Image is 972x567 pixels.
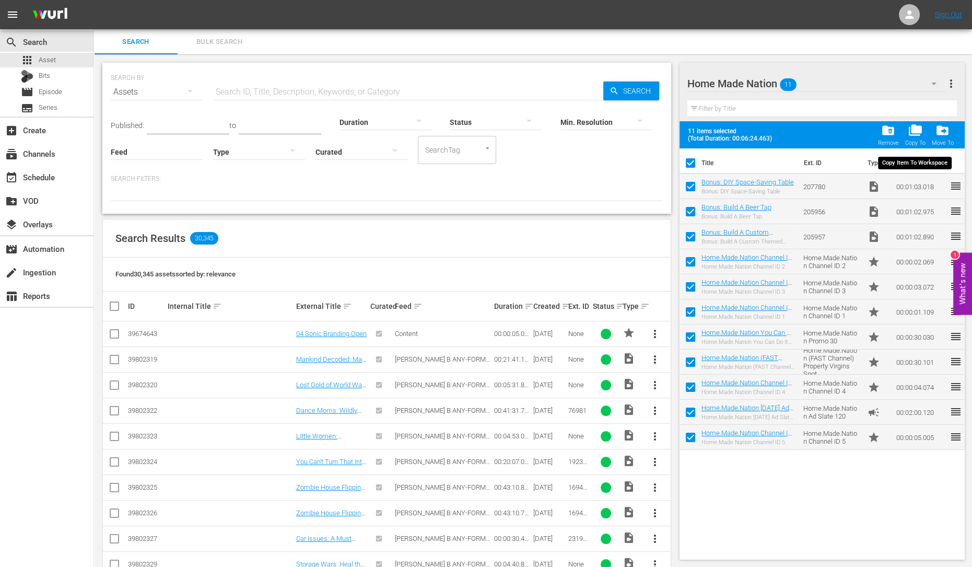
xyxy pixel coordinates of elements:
a: Home.Made.Nation Channel ID 3 [701,279,792,294]
td: 00:02:00.120 [892,400,949,425]
div: Bonus: Build A Custom Themed Headboard [701,238,795,245]
span: [PERSON_NAME] B ANY-FORM MLT 081 [395,407,490,422]
span: to [229,121,236,130]
p: Search Filters: [111,175,663,183]
span: Overlays [5,218,18,231]
span: Asset [21,54,33,66]
div: 00:00:05.034 [494,330,531,338]
div: 39802326 [128,509,165,517]
td: 205956 [799,199,863,224]
div: External Title [296,300,367,313]
div: Home.Made.Nation (FAST Channel) Property Virgins Spot [701,364,795,371]
td: 00:00:02.069 [892,249,949,274]
td: 00:00:05.005 [892,425,949,450]
td: 00:00:30.101 [892,350,949,375]
span: reorder [949,431,962,443]
span: more_vert [649,353,661,366]
div: Home Made Nation [687,69,946,98]
span: Content [395,330,418,338]
a: Home.Made.Nation You Can Do It Promo 30 [701,329,795,344]
span: Video [867,180,880,193]
div: Home.Made.Nation Channel ID 4 [701,389,795,396]
span: PROMO [623,327,635,339]
span: Series [21,102,33,114]
div: 39802322 [128,407,165,414]
span: Video [623,506,635,518]
span: Episode [39,87,62,97]
span: more_vert [649,456,661,468]
span: [PERSON_NAME] B ANY-FORM THC 081 [395,355,490,371]
span: Automation [5,243,18,256]
div: 39674643 [128,330,165,338]
a: Bonus: Build A Custom Themed Headboard [701,228,773,244]
th: Type [861,148,889,178]
a: 04 Sonic Branding Open [296,330,367,338]
span: sort [616,302,625,311]
span: 11 items selected [688,128,777,135]
span: VOD [5,195,18,207]
span: more_vert [649,533,661,545]
a: Bonus: DIY Space-Saving Table [701,178,794,186]
span: Video [867,230,880,243]
td: Home.Made.Nation Channel ID 1 [799,299,863,325]
span: sort [524,302,534,311]
span: Video [623,531,635,544]
span: reorder [949,205,962,217]
span: reorder [949,180,962,192]
div: Curated [370,302,392,310]
button: Remove [874,120,901,149]
th: Ext. ID [798,148,861,178]
div: Home.Made.Nation Channel ID 1 [701,314,795,320]
div: Status [593,300,619,313]
span: Video [623,455,635,467]
span: Series [39,102,57,113]
th: Duration [889,148,952,178]
div: 00:05:31.860 [494,381,531,389]
span: Channels [5,148,18,160]
div: 39802327 [128,535,165,542]
div: Bonus: DIY Space-Saving Table [701,188,794,195]
div: Internal Title [168,300,293,313]
td: Home.Made.Nation Channel ID 4 [799,375,863,400]
span: 169412 [568,509,587,525]
div: Created [533,300,565,313]
div: None [568,432,590,440]
span: Episode [21,86,33,98]
span: more_vert [649,404,661,417]
span: Search Results [115,232,185,245]
a: Home.Made.Nation Channel ID 2 [701,253,792,269]
td: 205957 [799,224,863,249]
div: 00:00:30.485 [494,535,531,542]
div: [DATE] [533,330,565,338]
span: Promo [867,381,880,394]
span: Promo [867,306,880,318]
div: [DATE] [533,509,565,517]
span: [PERSON_NAME] B ANY-FORM FYI 081 [395,535,490,550]
div: 39802323 [128,432,165,440]
span: sort [413,302,423,311]
span: more_vert [649,379,661,391]
button: more_vert [642,347,667,372]
div: None [568,330,590,338]
span: Move Item To Workspace [928,120,956,149]
div: 39802319 [128,355,165,363]
span: Reports [5,290,18,303]
td: 00:00:04.074 [892,375,949,400]
span: sort [213,302,222,311]
span: reorder [949,380,962,393]
a: Home.Made.Nation Channel ID 4 [701,379,792,395]
a: Dance Moms: Wildly Inappropriate [296,407,361,422]
div: 00:20:07.073 [494,458,531,466]
div: 00:43:10.822 [494,483,531,491]
button: Move To [928,120,956,149]
button: Open Feedback Widget [953,252,972,315]
div: Home.Made.Nation You Can Do It Promo 30 [701,339,795,345]
a: Mankind Decoded: Man and Beast [296,355,366,371]
span: Found 30,345 assets sorted by: relevance [115,270,236,278]
td: Home.Made.Nation Channel ID 2 [799,249,863,274]
td: 00:00:01.109 [892,299,949,325]
span: sort [343,302,352,311]
div: [DATE] [533,535,565,542]
td: 00:01:02.975 [892,199,949,224]
span: reorder [949,355,962,368]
